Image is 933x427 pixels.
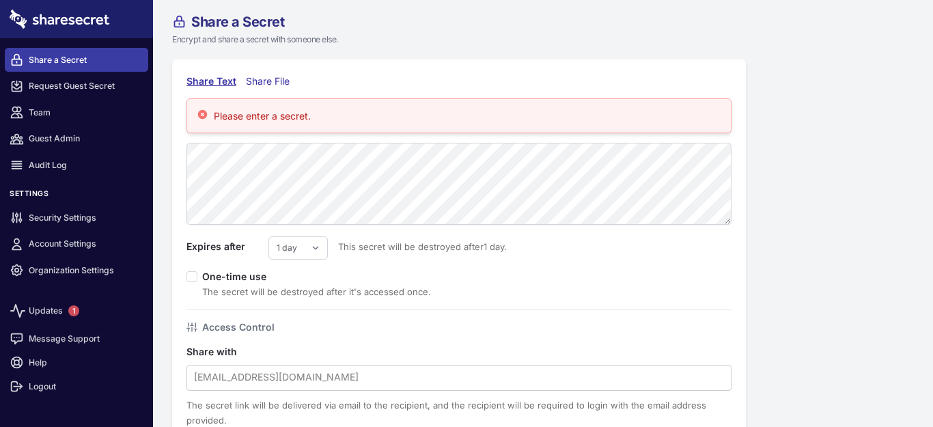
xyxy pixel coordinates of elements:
[202,320,275,335] h4: Access Control
[172,33,822,46] p: Encrypt and share a secret with someone else.
[5,232,148,256] a: Account Settings
[5,48,148,72] a: Share a Secret
[865,359,917,411] iframe: Drift Widget Chat Controller
[5,295,148,327] a: Updates1
[202,271,277,282] label: One-time use
[5,206,148,230] a: Security Settings
[5,285,148,309] a: Billing & Subscription
[5,258,148,282] a: Organization Settings
[68,305,79,316] span: 1
[5,350,148,374] a: Help
[186,400,706,426] span: The secret link will be delivered via email to the recipient, and the recipient will be required ...
[214,109,311,123] div: Please enter a secret.
[191,15,284,29] span: Share a Secret
[5,327,148,350] a: Message Support
[246,74,296,89] div: Share File
[186,239,268,254] label: Expires after
[328,239,507,254] span: This secret will be destroyed after 1 day .
[186,344,268,359] label: Share with
[202,284,431,299] div: The secret will be destroyed after it's accessed once.
[5,189,148,204] h3: Settings
[5,153,148,177] a: Audit Log
[5,374,148,398] a: Logout
[186,74,236,89] div: Share Text
[5,74,148,98] a: Request Guest Secret
[5,100,148,124] a: Team
[5,127,148,151] a: Guest Admin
